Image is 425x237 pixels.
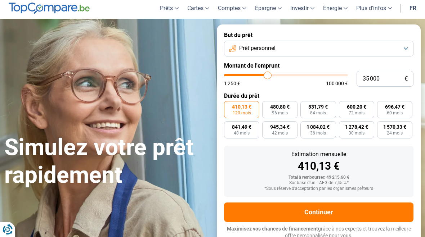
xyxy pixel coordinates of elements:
label: But du prêt [224,32,413,38]
span: 410,13 € [232,104,251,109]
span: 48 mois [234,131,250,135]
span: 1 250 € [224,81,240,86]
span: 60 mois [387,111,403,115]
span: 84 mois [310,111,326,115]
img: TopCompare [9,3,90,14]
div: *Sous réserve d'acceptation par les organismes prêteurs [230,186,408,191]
div: 410,13 € [230,161,408,172]
span: € [404,76,408,82]
div: Estimation mensuelle [230,151,408,157]
span: 841,49 € [232,124,251,129]
span: 100 000 € [326,81,348,86]
span: Prêt personnel [239,44,276,52]
div: Sur base d'un TAEG de 7,45 %* [230,181,408,186]
span: 36 mois [310,131,326,135]
label: Montant de l'emprunt [224,62,413,69]
span: 72 mois [349,111,364,115]
span: 120 mois [233,111,251,115]
span: Maximisez vos chances de financement [227,226,318,232]
span: 30 mois [349,131,364,135]
span: 42 mois [272,131,288,135]
div: Total à rembourser: 49 215,60 € [230,175,408,180]
span: 480,80 € [270,104,290,109]
span: 945,34 € [270,124,290,129]
button: Prêt personnel [224,41,413,56]
span: 1 278,42 € [345,124,368,129]
button: Continuer [224,202,413,222]
h1: Simulez votre prêt rapidement [4,134,208,189]
span: 1 084,02 € [307,124,330,129]
span: 96 mois [272,111,288,115]
span: 1 570,33 € [383,124,406,129]
span: 696,47 € [385,104,404,109]
span: 600,20 € [347,104,366,109]
span: 531,79 € [308,104,328,109]
span: 24 mois [387,131,403,135]
label: Durée du prêt [224,92,413,99]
